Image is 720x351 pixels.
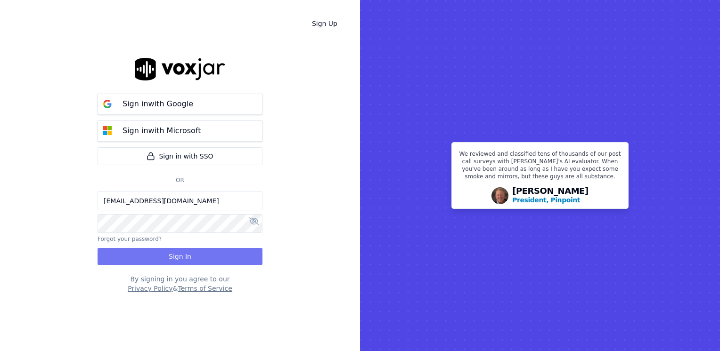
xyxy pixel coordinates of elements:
button: Sign inwith Microsoft [98,120,262,142]
img: microsoft Sign in button [98,121,117,140]
a: Sign Up [304,15,345,32]
div: [PERSON_NAME] [512,187,589,205]
a: Sign in with SSO [98,147,262,165]
button: Terms of Service [178,284,232,293]
span: Or [172,176,188,184]
input: Email [98,191,262,210]
p: President, Pinpoint [512,195,580,205]
div: By signing in you agree to our & [98,274,262,293]
img: google Sign in button [98,95,117,113]
button: Sign inwith Google [98,94,262,115]
button: Sign In [98,248,262,265]
p: Sign in with Google [123,98,193,110]
p: We reviewed and classified tens of thousands of our post call surveys with [PERSON_NAME]'s AI eva... [458,150,622,184]
img: Avatar [491,187,508,204]
button: Privacy Policy [128,284,172,293]
button: Forgot your password? [98,235,162,243]
img: logo [135,58,225,80]
p: Sign in with Microsoft [123,125,201,136]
